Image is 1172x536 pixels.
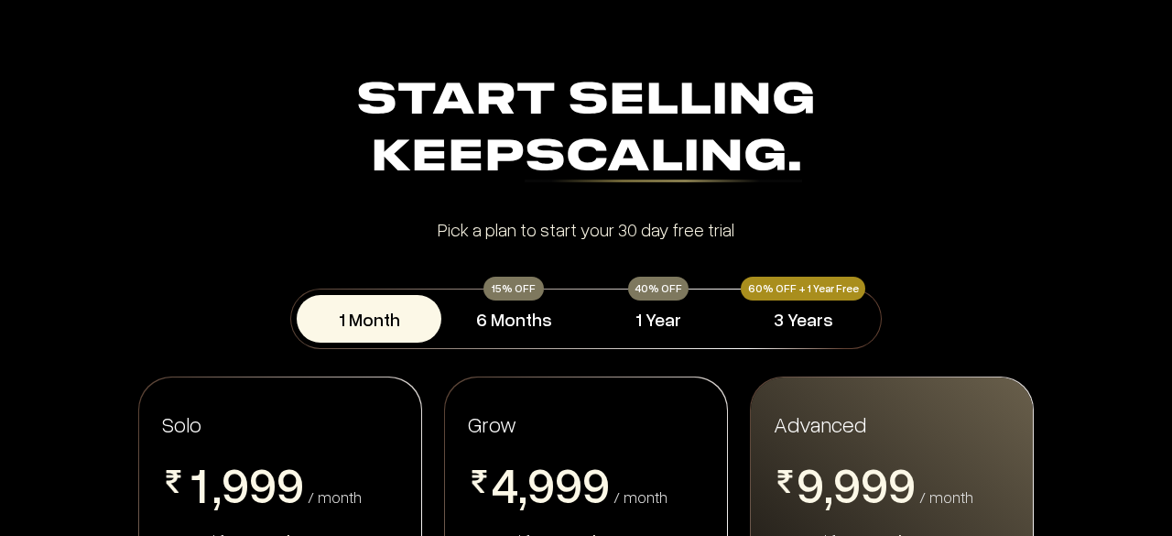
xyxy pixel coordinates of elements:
span: Advanced [774,410,866,438]
span: 1 [185,459,212,509]
span: , [824,459,833,514]
div: / month [919,488,973,505]
span: 9 [888,459,916,509]
span: 9 [527,459,555,509]
span: 9 [582,459,610,509]
button: 3 Years [731,295,875,343]
span: 9 [797,459,824,509]
div: 60% OFF + 1 Year Free [741,277,865,301]
div: 15% OFF [483,277,544,301]
img: pricing-rupee [162,470,185,493]
span: 9 [277,459,304,509]
span: 9 [833,459,861,509]
div: Scaling. [525,137,802,182]
div: / month [613,488,667,505]
div: 40% OFF [628,277,689,301]
span: 4 [491,459,518,509]
div: Pick a plan to start your 30 day free trial [75,220,1097,238]
button: 1 Year [586,295,731,343]
div: Start Selling [75,73,1097,187]
span: Grow [468,410,516,437]
div: Keep [75,130,1097,187]
span: Solo [162,410,201,437]
span: 9 [555,459,582,509]
span: 9 [249,459,277,509]
span: , [518,459,527,514]
button: 6 Months [441,295,586,343]
span: , [212,459,222,514]
div: / month [308,488,362,505]
span: 9 [222,459,249,509]
img: pricing-rupee [468,470,491,493]
img: pricing-rupee [774,470,797,493]
span: 9 [861,459,888,509]
button: 1 Month [297,295,441,343]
